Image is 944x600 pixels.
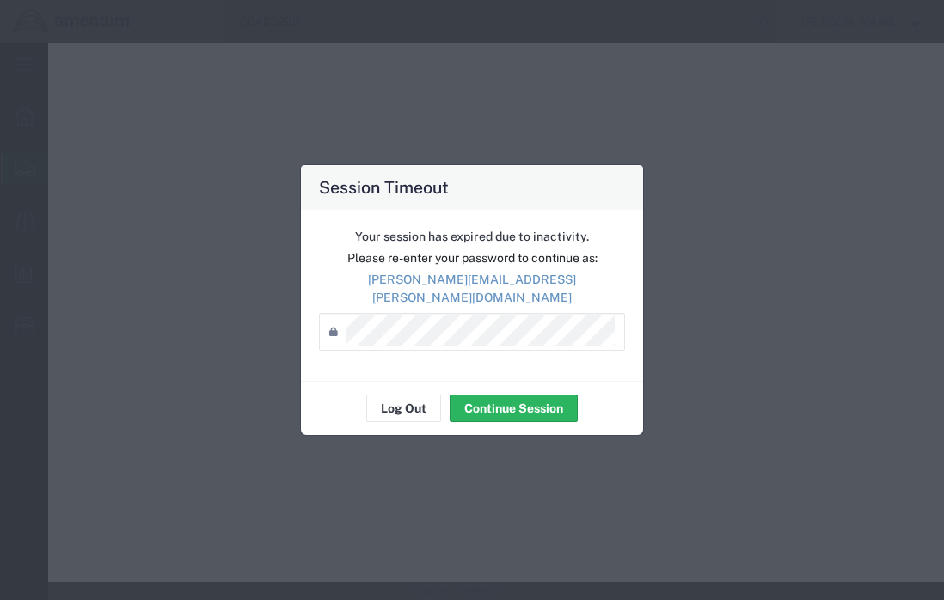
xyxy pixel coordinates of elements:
h4: Session Timeout [319,174,449,199]
button: Log Out [366,395,441,422]
p: [PERSON_NAME][EMAIL_ADDRESS][PERSON_NAME][DOMAIN_NAME] [319,271,625,307]
button: Continue Session [450,395,578,422]
p: Your session has expired due to inactivity. [319,228,625,246]
p: Please re-enter your password to continue as: [319,249,625,267]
